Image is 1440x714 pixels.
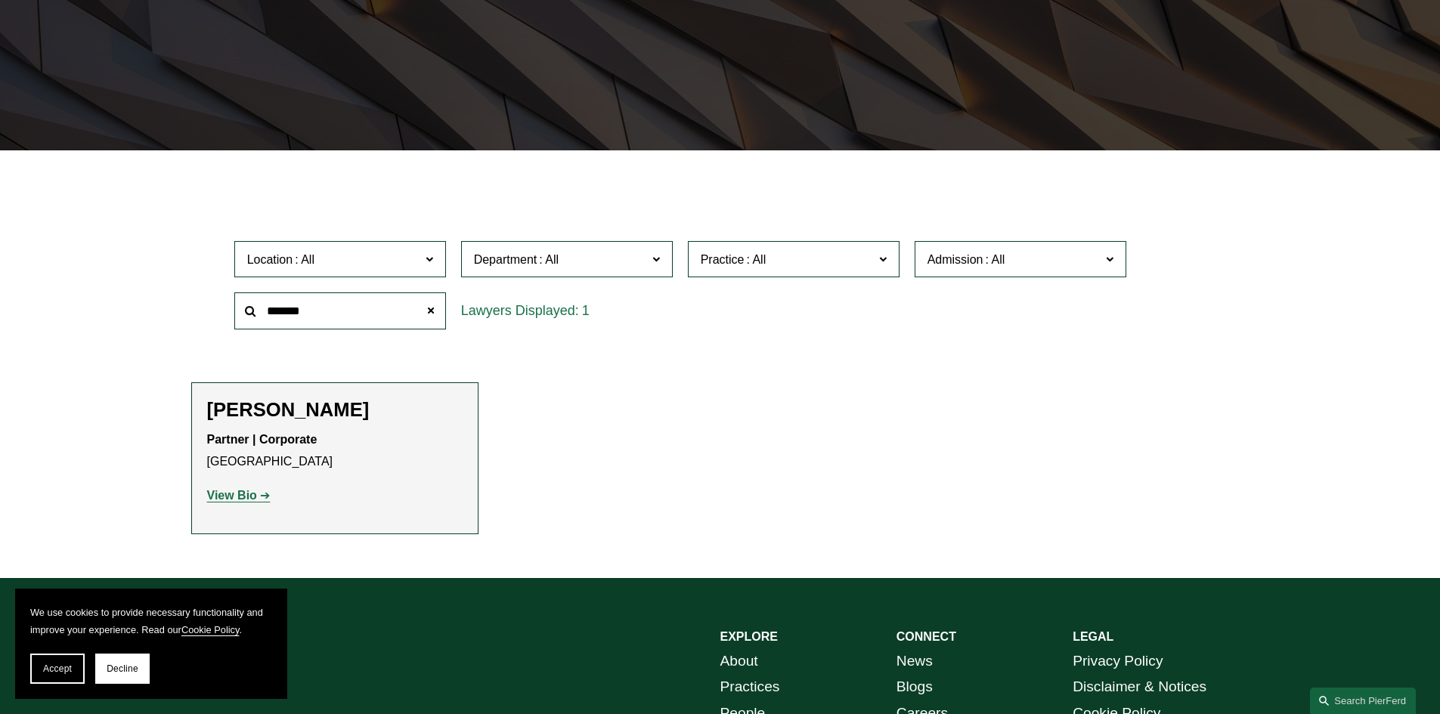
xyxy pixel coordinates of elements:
a: News [897,648,933,675]
a: Blogs [897,674,933,700]
span: Location [247,253,293,266]
strong: CONNECT [897,630,956,643]
a: Cookie Policy [181,624,240,635]
a: Search this site [1310,688,1416,714]
a: Disclaimer & Notices [1073,674,1206,700]
a: About [720,648,758,675]
span: Practice [701,253,745,266]
span: Department [474,253,537,266]
a: View Bio [207,489,271,502]
strong: Partner | Corporate [207,433,317,446]
a: Privacy Policy [1073,648,1163,675]
span: Accept [43,663,72,674]
button: Accept [30,654,85,684]
span: 1 [582,303,590,318]
p: [GEOGRAPHIC_DATA] [207,429,463,473]
strong: EXPLORE [720,630,778,643]
strong: View Bio [207,489,257,502]
button: Decline [95,654,150,684]
strong: LEGAL [1073,630,1113,643]
h2: [PERSON_NAME] [207,398,463,422]
span: Admission [927,253,983,266]
p: We use cookies to provide necessary functionality and improve your experience. Read our . [30,604,272,638]
a: Practices [720,674,780,700]
section: Cookie banner [15,589,287,699]
span: Decline [107,663,138,674]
